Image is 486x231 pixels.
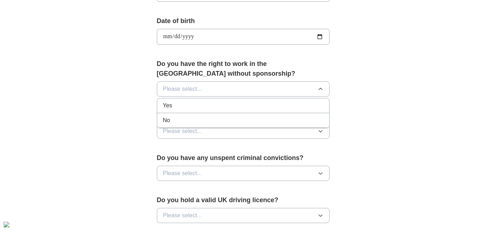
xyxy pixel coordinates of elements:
[4,222,9,227] div: Cookie consent button
[157,16,330,26] label: Date of birth
[163,127,202,136] span: Please select...
[163,211,202,220] span: Please select...
[4,222,9,227] img: Cookie%20settings
[163,101,172,110] span: Yes
[157,166,330,181] button: Please select...
[157,153,330,163] label: Do you have any unspent criminal convictions?
[157,195,330,205] label: Do you hold a valid UK driving licence?
[163,85,202,93] span: Please select...
[163,116,170,125] span: No
[157,124,330,139] button: Please select...
[157,81,330,97] button: Please select...
[163,169,202,178] span: Please select...
[157,208,330,223] button: Please select...
[157,59,330,79] label: Do you have the right to work in the [GEOGRAPHIC_DATA] without sponsorship?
